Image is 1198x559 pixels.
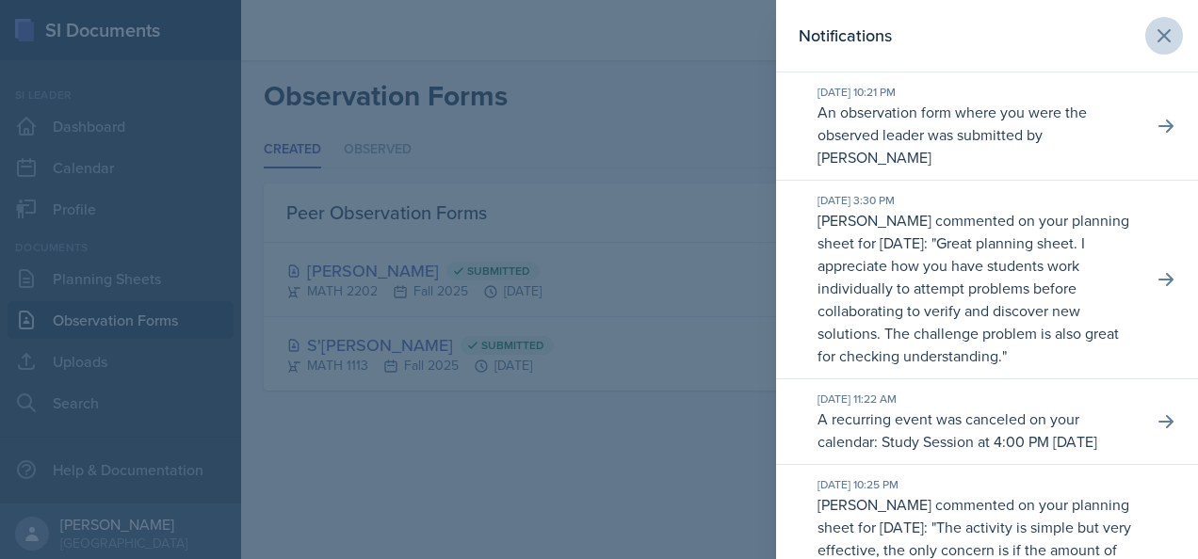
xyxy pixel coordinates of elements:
[818,476,1138,493] div: [DATE] 10:25 PM
[818,232,1119,366] p: Great planning sheet. I appreciate how you have students work individually to attempt problems be...
[818,209,1138,367] p: [PERSON_NAME] commented on your planning sheet for [DATE]: " "
[818,407,1138,453] p: A recurring event was canceled on your calendar: Study Session at 4:00 PM [DATE]
[818,101,1138,168] p: An observation form where you were the observed leader was submitted by [PERSON_NAME]
[818,192,1138,209] div: [DATE] 3:30 PM
[818,84,1138,101] div: [DATE] 10:21 PM
[818,391,1138,407] div: [DATE] 11:22 AM
[799,23,892,49] h2: Notifications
